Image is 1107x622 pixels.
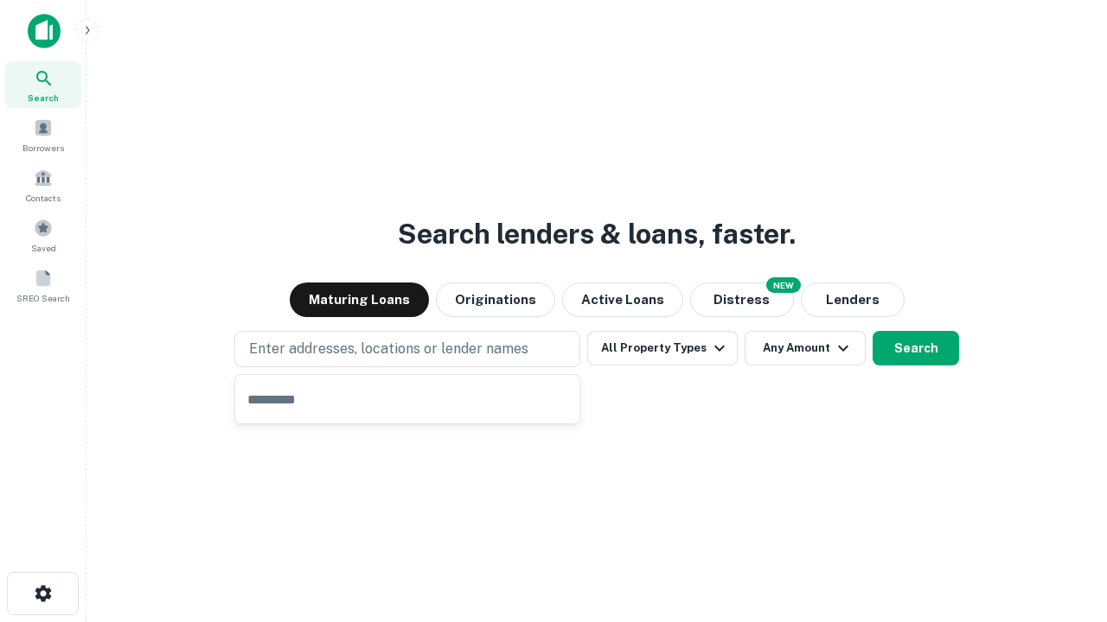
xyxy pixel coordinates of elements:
h3: Search lenders & loans, faster. [398,213,796,255]
img: capitalize-icon.png [28,14,61,48]
button: Active Loans [562,282,683,317]
button: Enter addresses, locations or lender names [234,331,580,367]
button: Search [873,331,959,365]
button: Lenders [801,282,905,317]
button: Any Amount [745,331,866,365]
button: Maturing Loans [290,282,429,317]
button: Originations [436,282,555,317]
a: Contacts [5,162,81,208]
button: Search distressed loans with lien and other non-mortgage details. [690,282,794,317]
span: Saved [31,241,56,255]
a: Search [5,61,81,108]
button: All Property Types [587,331,738,365]
a: Saved [5,212,81,258]
span: Search [28,91,59,105]
a: SREO Search [5,262,81,308]
span: Borrowers [22,141,64,155]
a: Borrowers [5,111,81,158]
iframe: Chat Widget [1021,484,1107,567]
div: NEW [766,277,801,293]
span: SREO Search [16,291,70,305]
span: Contacts [26,191,61,205]
p: Enter addresses, locations or lender names [249,339,528,359]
